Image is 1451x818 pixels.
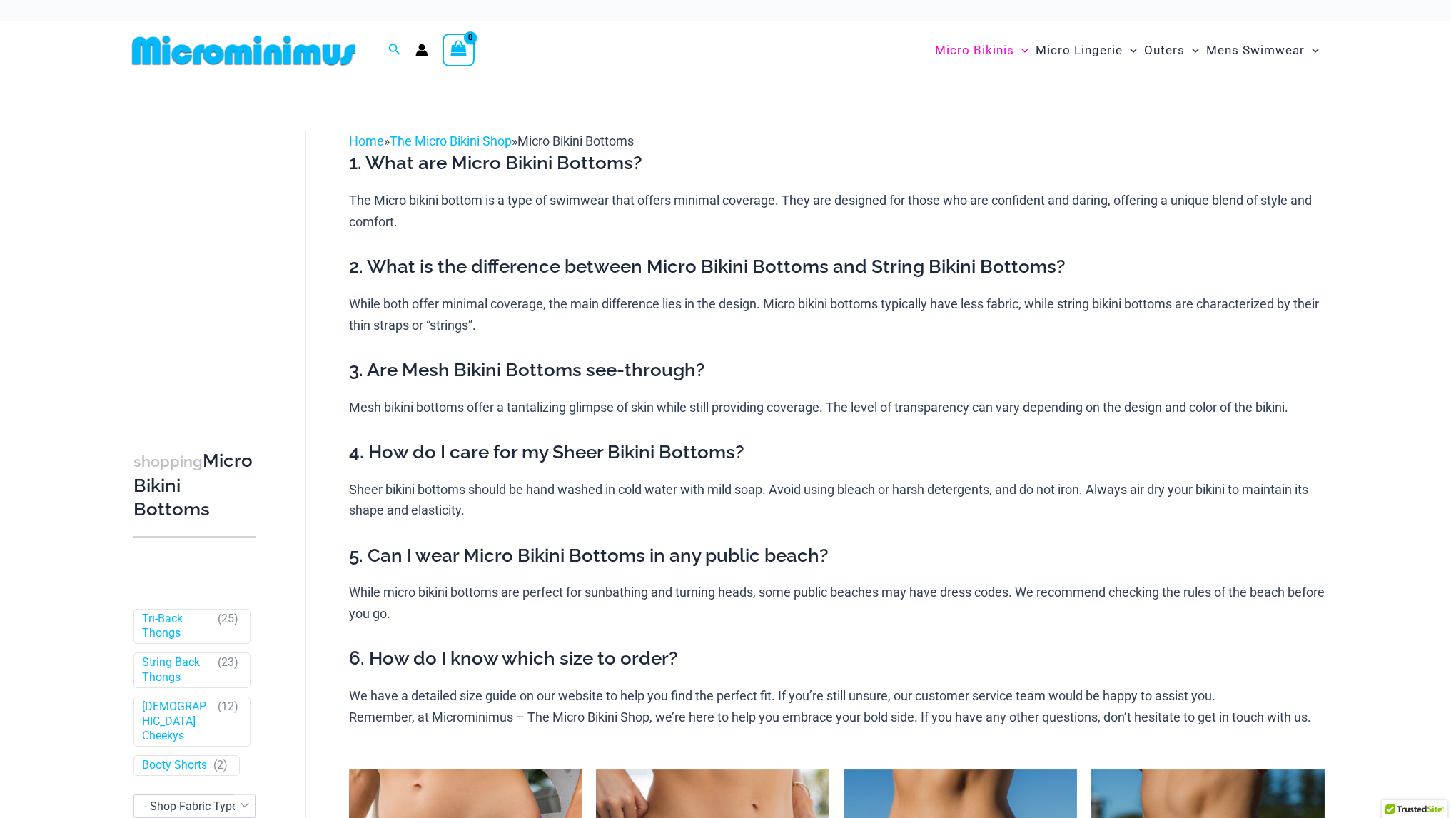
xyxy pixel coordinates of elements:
a: Mens SwimwearMenu ToggleMenu Toggle [1203,29,1323,72]
a: The Micro Bikini Shop [390,133,512,148]
span: ( ) [218,700,238,744]
h3: 1. What are Micro Bikini Bottoms? [349,151,1325,176]
span: Menu Toggle [1123,32,1137,69]
a: View Shopping Cart, empty [443,34,475,66]
span: » » [349,133,634,148]
a: String Back Thongs [142,655,211,685]
a: Tri-Back Thongs [142,612,211,642]
a: Micro LingerieMenu ToggleMenu Toggle [1032,29,1141,72]
p: The Micro bikini bottom is a type of swimwear that offers minimal coverage. They are designed for... [349,190,1325,232]
h3: 2. What is the difference between Micro Bikini Bottoms and String Bikini Bottoms? [349,255,1325,279]
span: Menu Toggle [1185,32,1199,69]
span: Menu Toggle [1014,32,1028,69]
p: While micro bikini bottoms are perfect for sunbathing and turning heads, some public beaches may ... [349,582,1325,624]
span: - Shop Fabric Type [134,795,255,817]
span: Menu Toggle [1305,32,1319,69]
h3: 3. Are Mesh Bikini Bottoms see-through? [349,358,1325,383]
span: shopping [133,453,203,470]
nav: Site Navigation [929,26,1325,74]
p: While both offer minimal coverage, the main difference lies in the design. Micro bikini bottoms t... [349,293,1325,335]
iframe: TrustedSite Certified [133,119,262,405]
span: ( ) [218,612,238,642]
p: We have a detailed size guide on our website to help you find the perfect fit. If you’re still un... [349,685,1325,727]
img: MM SHOP LOGO FLAT [126,34,361,66]
a: Account icon link [415,44,428,56]
h3: 5. Can I wear Micro Bikini Bottoms in any public beach? [349,544,1325,568]
h3: Micro Bikini Bottoms [133,449,256,522]
span: 12 [221,700,234,713]
a: Search icon link [388,41,401,59]
span: - Shop Fabric Type [144,799,238,813]
a: OutersMenu ToggleMenu Toggle [1141,29,1203,72]
span: ( ) [218,655,238,685]
h3: 4. How do I care for my Sheer Bikini Bottoms? [349,440,1325,465]
span: Micro Bikinis [935,32,1014,69]
a: Home [349,133,384,148]
a: Micro BikinisMenu ToggleMenu Toggle [931,29,1032,72]
span: Micro Lingerie [1036,32,1123,69]
h3: 6. How do I know which size to order? [349,647,1325,671]
span: - Shop Fabric Type [133,794,256,818]
span: Outers [1144,32,1185,69]
span: Micro Bikini Bottoms [517,133,634,148]
a: Booty Shorts [142,758,207,773]
span: 2 [217,758,223,772]
p: Sheer bikini bottoms should be hand washed in cold water with mild soap. Avoid using bleach or ha... [349,479,1325,521]
span: Mens Swimwear [1206,32,1305,69]
span: ( ) [213,758,228,773]
p: Mesh bikini bottoms offer a tantalizing glimpse of skin while still providing coverage. The level... [349,397,1325,418]
span: 25 [221,612,234,625]
span: 23 [221,655,234,669]
a: [DEMOGRAPHIC_DATA] Cheekys [142,700,211,744]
